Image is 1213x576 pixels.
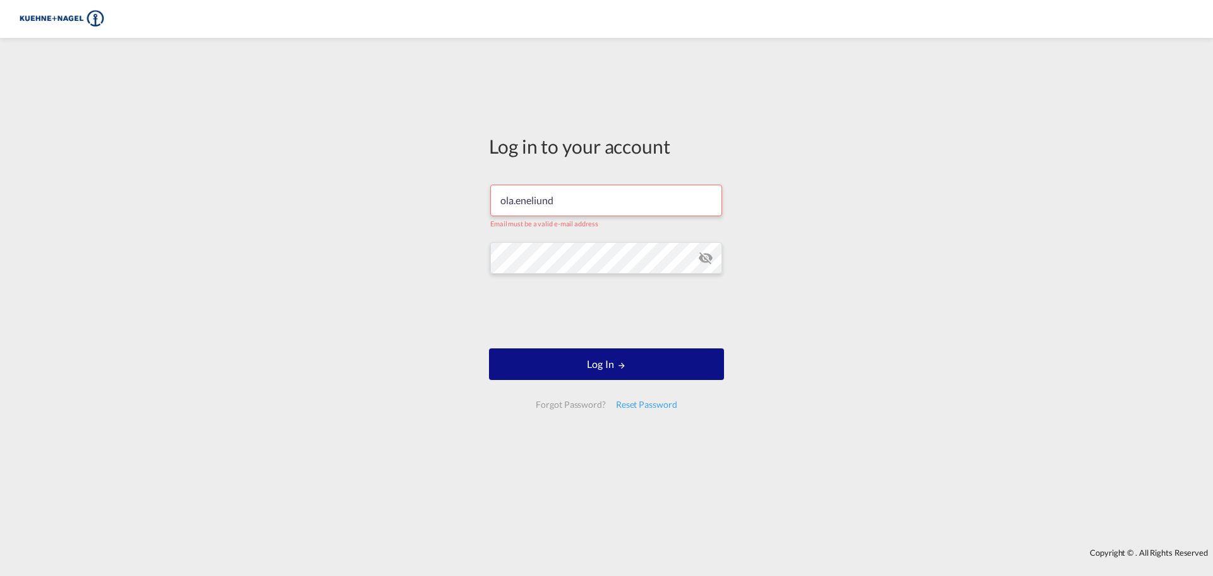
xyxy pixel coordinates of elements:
[490,219,598,228] span: Email must be a valid e-mail address
[611,393,682,416] div: Reset Password
[489,133,724,159] div: Log in to your account
[510,286,703,336] iframe: reCAPTCHA
[489,348,724,380] button: LOGIN
[19,5,104,34] img: 36441310f41511efafde313da40ec4a4.png
[531,393,610,416] div: Forgot Password?
[490,185,722,216] input: Enter email/phone number
[698,250,713,266] md-icon: icon-eye-off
